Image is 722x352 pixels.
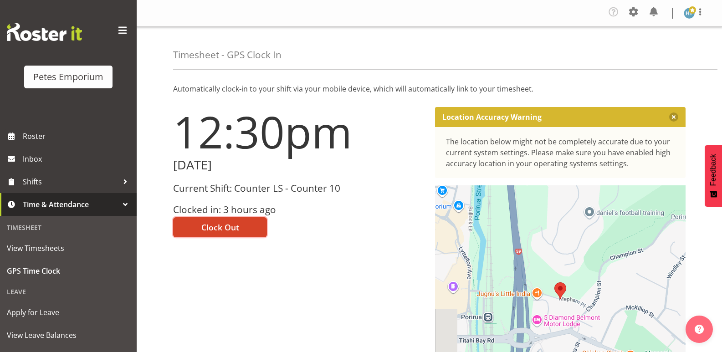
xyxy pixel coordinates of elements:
[2,324,134,347] a: View Leave Balances
[669,112,678,122] button: Close message
[705,145,722,207] button: Feedback - Show survey
[173,83,686,94] p: Automatically clock-in to your shift via your mobile device, which will automatically link to you...
[7,264,130,278] span: GPS Time Clock
[23,152,132,166] span: Inbox
[173,183,424,194] h3: Current Shift: Counter LS - Counter 10
[2,282,134,301] div: Leave
[173,217,267,237] button: Clock Out
[33,70,103,84] div: Petes Emporium
[446,136,675,169] div: The location below might not be completely accurate due to your current system settings. Please m...
[7,241,130,255] span: View Timesheets
[2,218,134,237] div: Timesheet
[23,198,118,211] span: Time & Attendance
[695,325,704,334] img: help-xxl-2.png
[7,23,82,41] img: Rosterit website logo
[442,112,542,122] p: Location Accuracy Warning
[173,158,424,172] h2: [DATE]
[173,107,424,156] h1: 12:30pm
[201,221,239,233] span: Clock Out
[7,306,130,319] span: Apply for Leave
[23,129,132,143] span: Roster
[2,260,134,282] a: GPS Time Clock
[684,8,695,19] img: helena-tomlin701.jpg
[2,301,134,324] a: Apply for Leave
[2,237,134,260] a: View Timesheets
[173,50,282,60] h4: Timesheet - GPS Clock In
[709,154,717,186] span: Feedback
[23,175,118,189] span: Shifts
[173,204,424,215] h3: Clocked in: 3 hours ago
[7,328,130,342] span: View Leave Balances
